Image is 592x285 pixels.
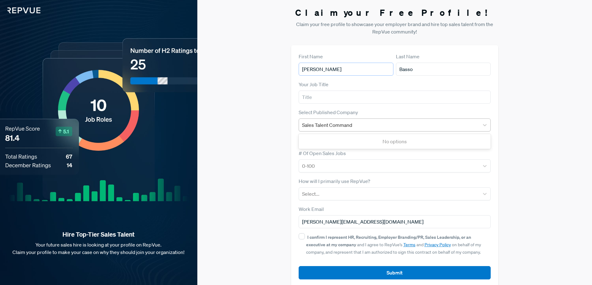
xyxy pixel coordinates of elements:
span: and I agree to RepVue’s and on behalf of my company, and represent that I am authorized to sign t... [306,234,481,255]
strong: Hire Top-Tier Sales Talent [10,230,187,238]
div: No options [299,135,491,148]
label: Last Name [396,53,420,60]
label: # Of Open Sales Jobs [299,149,346,157]
label: Work Email [299,205,324,213]
input: Last Name [396,63,491,76]
h3: Claim your Free Profile! [291,7,498,18]
input: Email [299,215,491,228]
p: Claim your free profile to showcase your employer brand and hire top sales talent from the RepVue... [291,20,498,35]
label: First Name [299,53,323,60]
label: Select Published Company [299,109,358,116]
label: Your Job Title [299,81,328,88]
input: First Name [299,63,393,76]
strong: I confirm I represent HR, Recruiting, Employer Branding/PR, Sales Leadership, or an executive at ... [306,234,471,247]
p: Your future sales hire is looking at your profile on RepVue. Claim your profile to make your case... [10,241,187,256]
input: Title [299,91,491,104]
a: Privacy Policy [424,242,451,247]
a: Terms [403,242,415,247]
label: How will I primarily use RepVue? [299,177,370,185]
button: Submit [299,266,491,279]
